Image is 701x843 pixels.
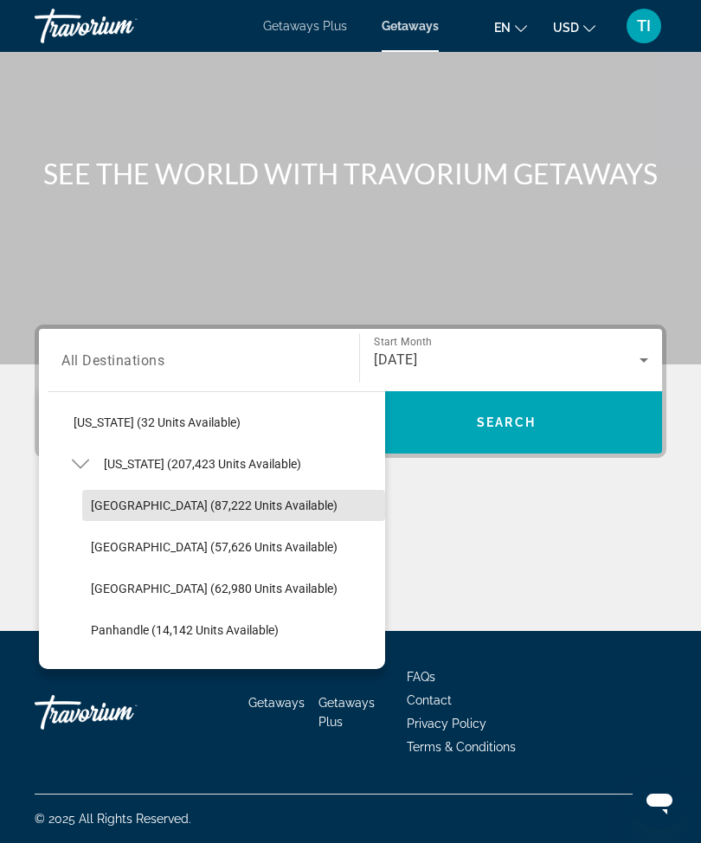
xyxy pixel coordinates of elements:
[104,457,301,471] span: [US_STATE] (207,423 units available)
[82,531,385,563] button: [GEOGRAPHIC_DATA] (57,626 units available)
[91,540,338,554] span: [GEOGRAPHIC_DATA] (57,626 units available)
[91,582,338,595] span: [GEOGRAPHIC_DATA] (62,980 units available)
[95,448,385,479] button: [US_STATE] (207,423 units available)
[407,670,435,684] a: FAQs
[35,157,666,191] h1: SEE THE WORLD WITH TRAVORIUM GETAWAYS
[382,19,439,33] a: Getaways
[82,656,385,687] button: Other (3,998 units available)
[35,686,208,738] a: Travorium
[35,3,208,48] a: Travorium
[637,17,651,35] span: TI
[477,415,536,429] span: Search
[553,21,579,35] span: USD
[82,490,385,521] button: [GEOGRAPHIC_DATA] (87,222 units available)
[65,407,385,438] button: [US_STATE] (32 units available)
[74,415,241,429] span: [US_STATE] (32 units available)
[39,329,662,454] div: Search widget
[621,8,666,44] button: User Menu
[632,774,687,829] iframe: Button to launch messaging window
[263,19,347,33] a: Getaways Plus
[407,693,452,707] a: Contact
[494,21,511,35] span: en
[494,15,527,40] button: Change language
[374,336,432,348] span: Start Month
[91,499,338,512] span: [GEOGRAPHIC_DATA] (87,222 units available)
[248,696,305,710] a: Getaways
[318,696,375,729] a: Getaways Plus
[61,351,164,368] span: All Destinations
[407,740,516,754] a: Terms & Conditions
[35,812,191,826] span: © 2025 All Rights Reserved.
[350,391,662,454] button: Search
[91,623,279,637] span: Panhandle (14,142 units available)
[553,15,595,40] button: Change currency
[82,615,385,646] button: Panhandle (14,142 units available)
[82,573,385,604] button: [GEOGRAPHIC_DATA] (62,980 units available)
[65,449,95,479] button: Toggle Florida (207,423 units available)
[374,351,417,368] span: [DATE]
[407,717,486,730] a: Privacy Policy
[65,365,385,396] button: [US_STATE] (7 units available)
